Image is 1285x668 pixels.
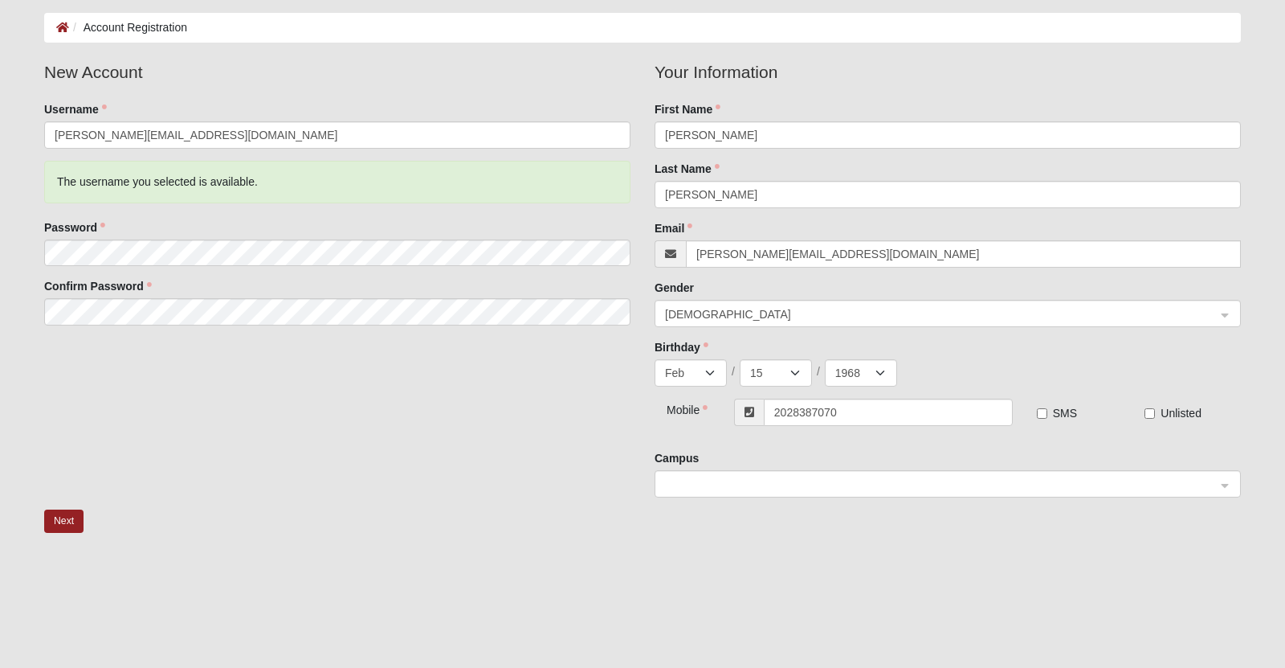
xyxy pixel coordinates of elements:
[44,161,630,203] div: The username you selected is available.
[44,59,630,85] legend: New Account
[1037,408,1047,419] input: SMS
[1144,408,1155,419] input: Unlisted
[44,219,105,236] label: Password
[817,363,820,379] span: /
[44,101,107,117] label: Username
[69,19,187,36] li: Account Registration
[655,399,704,418] div: Mobile
[732,363,735,379] span: /
[655,161,720,177] label: Last Name
[665,305,1216,323] span: Male
[44,510,84,533] button: Next
[1161,407,1201,420] span: Unlisted
[655,59,1241,85] legend: Your Information
[655,101,720,117] label: First Name
[655,220,692,236] label: Email
[44,278,152,294] label: Confirm Password
[655,339,708,355] label: Birthday
[1053,407,1077,420] span: SMS
[655,450,699,466] label: Campus
[655,280,694,296] label: Gender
